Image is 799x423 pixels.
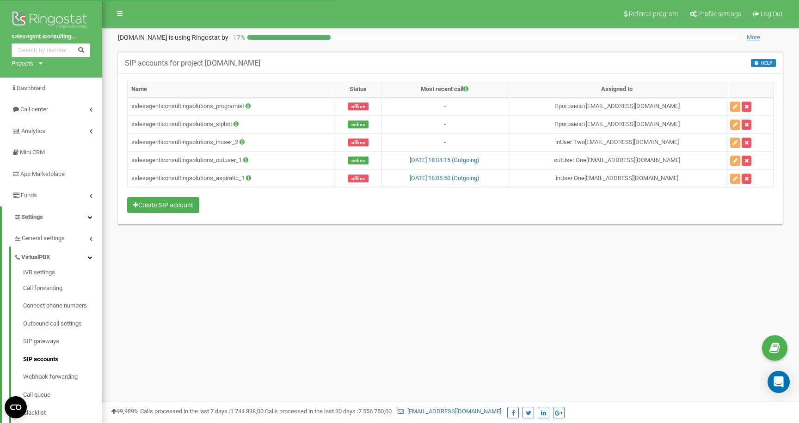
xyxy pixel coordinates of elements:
[348,175,369,182] span: offline
[20,170,65,177] span: App Marketplace
[23,386,102,404] a: Call queue
[508,151,726,169] td: outUser One [EMAIL_ADDRESS][DOMAIN_NAME]
[398,408,501,415] a: [EMAIL_ADDRESS][DOMAIN_NAME]
[230,408,264,415] u: 1 744 838,00
[23,404,102,422] a: Blacklist
[747,34,760,41] span: More
[348,103,369,110] span: offline
[128,169,335,187] td: salesagenticonsultingsolutions_aspiratic_1
[128,97,335,115] td: salesagenticonsultingsolutions_programist
[128,115,335,133] td: salesagenticonsultingsolutions_sipbot
[358,408,392,415] u: 7 556 750,00
[381,97,508,115] td: -
[228,33,247,42] p: 17 %
[629,10,678,18] span: Referral program
[12,32,90,41] a: salesagent.iconsulting...
[768,371,790,393] div: Open Intercom Messenger
[410,175,479,181] a: [DATE] 18:05:50 (Outgoing)
[127,197,199,213] button: Create SIP account
[12,43,90,57] input: Search by number
[508,97,726,115] td: Програміст [EMAIL_ADDRESS][DOMAIN_NAME]
[23,297,102,315] a: Connect phone numbers
[23,315,102,333] a: Outbound call settings
[23,268,102,279] a: IVR settings
[21,253,50,262] span: VirtualPBX
[111,408,139,415] span: 99,989%
[348,139,369,146] span: offline
[12,9,90,32] img: Ringostat logo
[14,228,102,247] a: General settings
[751,59,776,67] button: HELP
[128,133,335,151] td: salesagenticonsultingsolutions_inuser_2
[140,408,264,415] span: Calls processed in the last 7 days :
[508,115,726,133] td: Програміст [EMAIL_ADDRESS][DOMAIN_NAME]
[698,10,741,18] span: Profile settings
[118,33,228,42] p: [DOMAIN_NAME]
[12,60,33,68] div: Projects
[128,151,335,169] td: salesagenticonsultingsolutions_outuser_1
[5,396,27,418] button: Open CMP widget
[23,350,102,369] a: SIP accounts
[23,332,102,350] a: SIP gateways
[17,85,45,91] span: Dashboard
[128,81,335,98] th: Name
[169,34,228,41] span: is using Ringostat by
[348,157,369,164] span: online
[410,157,479,163] a: [DATE] 18:04:15 (Outgoing)
[23,368,102,386] a: Webhook forwarding
[508,81,726,98] th: Assigned to
[125,59,260,67] h5: SIP accounts for project [DOMAIN_NAME]
[23,279,102,297] a: Call forwarding
[21,213,43,220] span: Settings
[348,121,369,128] span: online
[20,106,48,113] span: Call center
[508,169,726,187] td: inUser One [EMAIL_ADDRESS][DOMAIN_NAME]
[14,247,102,266] a: VirtualPBX
[22,234,65,243] span: General settings
[20,149,45,156] span: Mini CRM
[381,81,508,98] th: Most recent call
[381,133,508,151] td: -
[265,408,392,415] span: Calls processed in the last 30 days :
[21,192,37,199] span: Funds
[761,10,783,18] span: Log Out
[508,133,726,151] td: inUser Two [EMAIL_ADDRESS][DOMAIN_NAME]
[21,127,45,134] span: Analytics
[381,115,508,133] td: -
[2,206,102,228] a: Settings
[335,81,381,98] th: Status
